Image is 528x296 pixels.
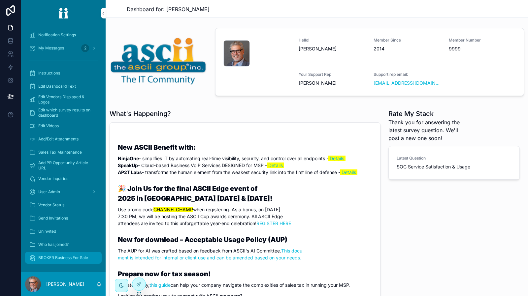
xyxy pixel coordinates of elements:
[38,189,60,194] span: User Admin
[118,270,211,278] strong: Prepare now for tax season!
[299,38,366,43] span: Hello!
[110,109,171,118] h1: What's Happening?
[299,45,366,52] span: [PERSON_NAME]
[38,136,79,142] span: Add/Edit Attachments
[110,36,207,85] img: 19996-300ASCII_Logo-Clear.png
[118,206,372,227] p: Use promo code when registering. As a bonus, on [DATE] 7:30 PM, we will be hosting the ASCII Cup ...
[118,156,139,161] strong: NinjaOne
[25,133,102,145] a: Add/Edit Attachments
[38,255,88,260] span: BROKER Business For Sale
[25,239,102,251] a: Who has joined?
[118,281,372,288] p: Updated daily, can help your company navigate the complexities of sales tax in running your MSP.
[268,163,283,168] a: Details
[299,72,366,77] span: Your Support Rep
[118,155,372,176] p: - simplifies IT by automating real-time visibility, security, and control over all endpoints - - ...
[374,72,441,77] span: Support rep email:
[256,221,291,226] a: REGISTER HERE
[38,202,64,208] span: Vendor Status
[449,38,516,43] span: Member Number
[25,29,102,41] a: Notification Settings
[21,26,106,272] div: scrollable content
[38,84,76,89] span: Edit Dashboard Text
[149,282,171,288] a: this guide
[25,173,102,185] a: Vendor Inquiries
[118,163,138,168] strong: SpeakUp
[25,225,102,237] a: Uninvited
[127,5,210,13] span: Dashboard for: [PERSON_NAME]
[330,156,344,161] a: Details
[118,169,142,175] strong: AP2T Labs
[25,107,102,119] a: Edit which survey results on dashboard
[38,160,95,171] span: Add PR Opportunity Article URL
[25,212,102,224] a: Send Invitations
[38,32,76,38] span: Notification Settings
[38,107,95,118] span: Edit which survey results on dashboard
[25,67,102,79] a: Instructions
[118,236,287,244] strong: New for download – Acceptable Usage Policy (AUP)
[38,176,68,181] span: Vendor Inquiries
[38,94,95,105] span: Edit Vendors Displayed & Logos
[397,156,511,161] span: Latest Question
[397,163,511,170] span: SOC Service Satisfaction & Usage
[38,216,68,221] span: Send Invitations
[25,146,102,158] a: Sales Tax Maintenance
[342,169,356,175] a: Details
[118,143,196,151] strong: New ASCII Benefit with:
[46,281,84,287] p: [PERSON_NAME]
[25,252,102,264] a: BROKER Business For Sale
[38,45,64,51] span: My Messages
[25,94,102,105] a: Edit Vendors Displayed & Logos
[25,186,102,198] a: User Admin
[25,199,102,211] a: Vendor Status
[374,80,441,86] a: [EMAIL_ADDRESS][DOMAIN_NAME]
[25,42,102,54] a: My Messages2
[299,80,366,86] span: [PERSON_NAME]
[38,229,56,234] span: Uninvited
[38,150,82,155] span: Sales Tax Maintenance
[81,44,89,52] div: 2
[388,118,470,142] span: Thank you for answering the latest survey question. We'll post a new one soon!
[374,45,441,52] span: 2014
[388,109,470,118] h1: Rate My Stack
[374,38,441,43] span: Member Since
[25,120,102,132] a: Edit Videos
[54,8,73,18] img: App logo
[449,45,516,52] span: 9999
[25,80,102,92] a: Edit Dashboard Text
[118,247,372,261] p: The AUP for AI was crafted based on feedback from ASCII's AI Committee.
[153,207,193,212] mark: CHANNELCHAMP
[38,242,69,247] span: Who has joined?
[118,185,273,202] strong: 🎉 Join Us for the final ASCII Edge event of 2025 in [GEOGRAPHIC_DATA] [DATE] & [DATE]!
[38,123,59,129] span: Edit Videos
[25,160,102,171] a: Add PR Opportunity Article URL
[38,71,60,76] span: Instructions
